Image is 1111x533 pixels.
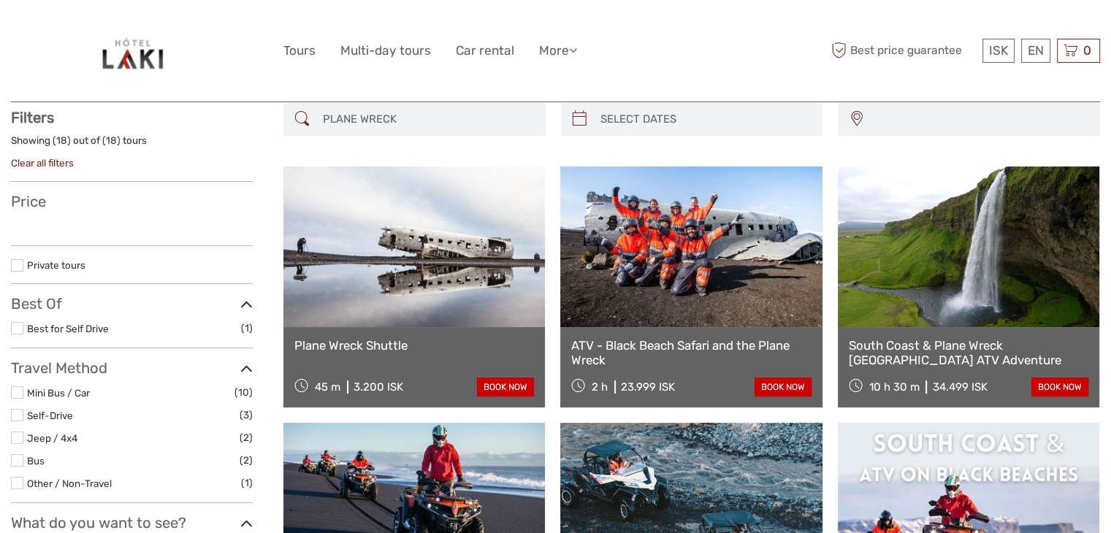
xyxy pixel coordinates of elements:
a: book now [755,377,812,396]
a: ATV - Black Beach Safari and the Plane Wreck [571,338,811,368]
span: ISK [989,43,1008,58]
a: Bus [27,455,45,467]
a: South Coast & Plane Wreck [GEOGRAPHIC_DATA] ATV Adventure [849,338,1088,368]
span: (1) [241,475,253,491]
div: Showing ( ) out of ( ) tours [11,134,253,156]
h3: Travel Method [11,359,253,377]
a: Multi-day tours [340,40,431,61]
input: SEARCH [317,107,538,132]
label: 18 [56,134,67,147]
a: Clear all filters [11,157,74,169]
h3: What do you want to see? [11,514,253,532]
a: book now [1031,377,1088,396]
div: 3.200 ISK [354,380,403,394]
a: Car rental [456,40,514,61]
span: 10 h 30 m [868,380,919,394]
label: 18 [106,134,117,147]
a: Self-Drive [27,410,73,421]
a: Other / Non-Travel [27,478,112,489]
span: Best price guarantee [828,39,979,63]
span: (1) [241,320,253,337]
a: book now [477,377,534,396]
a: Tours [283,40,316,61]
span: 2 h [592,380,608,394]
div: 23.999 ISK [621,380,675,394]
input: SELECT DATES [595,107,816,132]
a: Mini Bus / Car [27,387,90,399]
span: (2) [240,452,253,469]
a: Plane Wreck Shuttle [294,338,534,353]
a: Best for Self Drive [27,323,109,334]
span: 45 m [315,380,340,394]
span: (3) [240,407,253,423]
span: 0 [1081,43,1093,58]
h3: Best Of [11,295,253,312]
a: Jeep / 4x4 [27,432,77,444]
a: More [539,40,577,61]
span: (2) [240,429,253,446]
h3: Price [11,193,253,210]
a: Private tours [27,259,85,271]
img: 1352-eae3c2fc-f412-4e66-8acc-19271d815a94_logo_big.jpg [92,11,172,91]
strong: Filters [11,109,54,126]
div: EN [1021,39,1050,63]
div: 34.499 ISK [932,380,987,394]
span: (10) [234,384,253,401]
